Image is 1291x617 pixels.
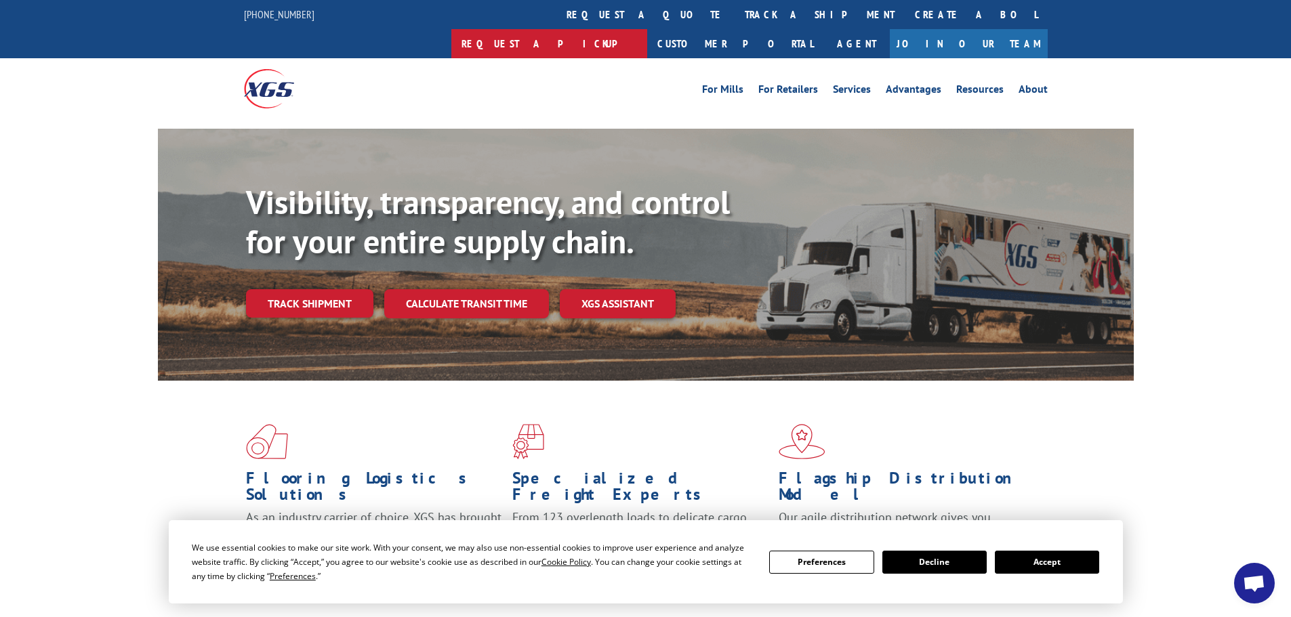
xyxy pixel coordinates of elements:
div: We use essential cookies to make our site work. With your consent, we may also use non-essential ... [192,540,753,583]
button: Decline [882,551,987,574]
p: From 123 overlength loads to delicate cargo, our experienced staff knows the best way to move you... [512,509,769,570]
img: xgs-icon-flagship-distribution-model-red [779,424,825,459]
h1: Specialized Freight Experts [512,470,769,509]
h1: Flagship Distribution Model [779,470,1035,509]
div: Cookie Consent Prompt [169,520,1123,603]
span: Cookie Policy [541,556,591,568]
b: Visibility, transparency, and control for your entire supply chain. [246,181,730,262]
h1: Flooring Logistics Solutions [246,470,502,509]
a: For Retailers [758,84,818,99]
a: About [1019,84,1048,99]
a: [PHONE_NUMBER] [244,7,314,21]
span: Our agile distribution network gives you nationwide inventory management on demand. [779,509,1028,541]
a: Request a pickup [451,29,647,58]
img: xgs-icon-total-supply-chain-intelligence-red [246,424,288,459]
a: Resources [956,84,1004,99]
div: Open chat [1234,563,1275,603]
a: Join Our Team [890,29,1048,58]
a: Track shipment [246,289,373,318]
a: Agent [823,29,890,58]
a: Advantages [886,84,941,99]
a: XGS ASSISTANT [560,289,676,318]
span: As an industry carrier of choice, XGS has brought innovation and dedication to flooring logistics... [246,509,501,557]
button: Accept [995,551,1099,574]
a: Calculate transit time [384,289,549,318]
a: For Mills [702,84,743,99]
a: Customer Portal [647,29,823,58]
a: Services [833,84,871,99]
span: Preferences [270,570,316,582]
img: xgs-icon-focused-on-flooring-red [512,424,544,459]
button: Preferences [769,551,874,574]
